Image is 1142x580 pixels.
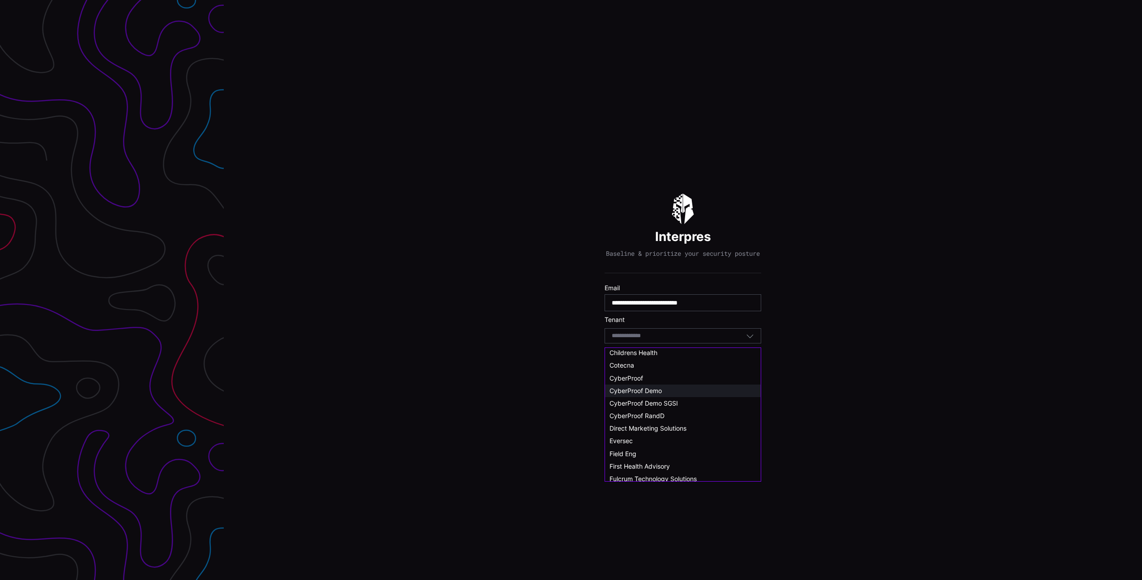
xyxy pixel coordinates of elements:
span: Direct Marketing Solutions [609,424,686,432]
h1: Interpres [655,229,711,245]
label: Tenant [605,316,761,324]
label: Email [605,284,761,292]
span: Childrens Health [609,349,657,356]
span: CyberProof RandD [609,412,665,419]
span: CyberProof [609,374,643,382]
p: Baseline & prioritize your security posture [606,250,760,258]
span: Field Eng [609,450,636,457]
span: CyberProof Demo [609,387,662,394]
span: Fulcrum Technology Solutions [609,475,697,483]
button: Toggle options menu [746,332,754,340]
span: First Health Advisory [609,462,670,470]
span: Cotecna [609,361,634,369]
span: CyberProof Demo SGSI [609,399,678,407]
span: Eversec [609,437,633,445]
